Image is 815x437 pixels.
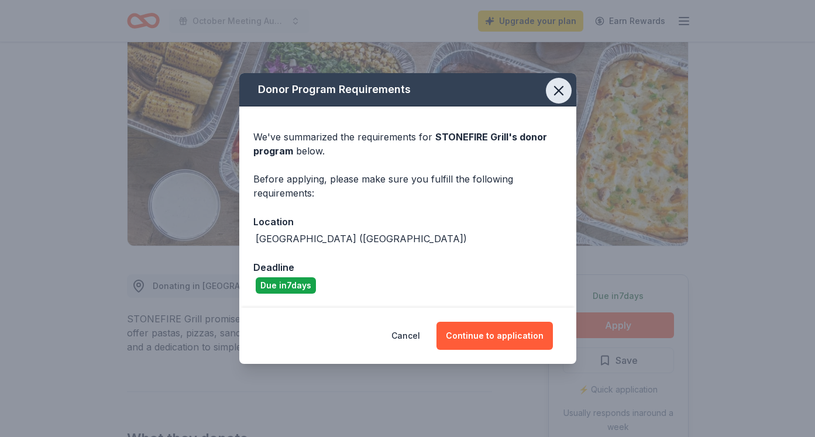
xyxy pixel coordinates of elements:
div: [GEOGRAPHIC_DATA] ([GEOGRAPHIC_DATA]) [256,232,467,246]
div: Donor Program Requirements [239,73,576,106]
button: Continue to application [436,322,553,350]
div: Due in 7 days [256,277,316,294]
div: Deadline [253,260,562,275]
div: Location [253,214,562,229]
button: Cancel [391,322,420,350]
div: We've summarized the requirements for below. [253,130,562,158]
div: Before applying, please make sure you fulfill the following requirements: [253,172,562,200]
